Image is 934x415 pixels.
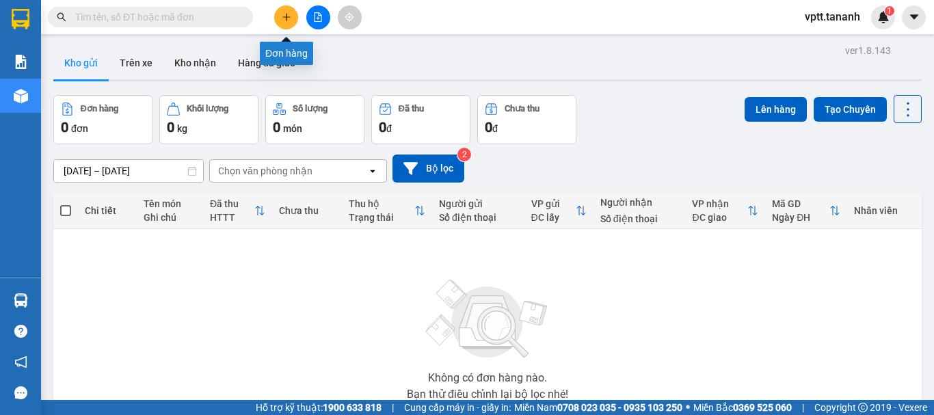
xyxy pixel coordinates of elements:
div: Mã GD [772,198,829,209]
img: svg+xml;base64,PHN2ZyBjbGFzcz0ibGlzdC1wbHVnX19zdmciIHhtbG5zPSJodHRwOi8vd3d3LnczLm9yZy8yMDAwL3N2Zy... [419,271,556,367]
span: message [14,386,27,399]
th: Toggle SortBy [765,193,847,229]
strong: 1900 633 818 [323,402,382,413]
span: 0 [167,119,174,135]
div: Người gửi [439,198,518,209]
div: Đơn hàng [260,42,313,65]
button: Đơn hàng0đơn [53,95,152,144]
strong: 0369 525 060 [733,402,792,413]
span: search [57,12,66,22]
div: Số lượng [293,104,328,113]
button: Bộ lọc [392,155,464,183]
span: 0 [485,119,492,135]
span: kg [177,123,187,134]
strong: 0708 023 035 - 0935 103 250 [557,402,682,413]
img: warehouse-icon [14,89,28,103]
div: Đã thu [399,104,424,113]
div: Số điện thoại [439,212,518,223]
th: Toggle SortBy [685,193,765,229]
button: Tạo Chuyến [814,97,887,122]
th: Toggle SortBy [524,193,593,229]
span: | [802,400,804,415]
span: copyright [858,403,868,412]
th: Toggle SortBy [203,193,272,229]
button: Trên xe [109,46,163,79]
div: HTTT [210,212,254,223]
button: Đã thu0đ [371,95,470,144]
div: ĐC lấy [531,212,576,223]
div: Thu hộ [349,198,414,209]
sup: 2 [457,148,471,161]
div: Tên món [144,198,196,209]
span: 1 [887,6,892,16]
div: Trạng thái [349,212,414,223]
span: 0 [61,119,68,135]
div: Chi tiết [85,205,130,216]
div: Đã thu [210,198,254,209]
div: ver 1.8.143 [845,43,891,58]
button: Chưa thu0đ [477,95,576,144]
span: notification [14,356,27,369]
div: Chọn văn phòng nhận [218,164,312,178]
span: 0 [379,119,386,135]
button: caret-down [902,5,926,29]
img: solution-icon [14,55,28,69]
span: caret-down [908,11,920,23]
button: Hàng đã giao [227,46,306,79]
span: món [283,123,302,134]
div: Chưa thu [279,205,334,216]
span: aim [345,12,354,22]
span: plus [282,12,291,22]
button: Lên hàng [745,97,807,122]
button: Kho nhận [163,46,227,79]
span: file-add [313,12,323,22]
span: question-circle [14,325,27,338]
span: Miền Bắc [693,400,792,415]
button: aim [338,5,362,29]
div: Không có đơn hàng nào. [428,373,547,384]
button: plus [274,5,298,29]
span: Miền Nam [514,400,682,415]
span: đ [492,123,498,134]
div: VP nhận [692,198,747,209]
span: đ [386,123,392,134]
span: Cung cấp máy in - giấy in: [404,400,511,415]
button: Số lượng0món [265,95,364,144]
div: Chưa thu [505,104,539,113]
img: warehouse-icon [14,293,28,308]
span: ⚪️ [686,405,690,410]
button: Khối lượng0kg [159,95,258,144]
svg: open [367,165,378,176]
th: Toggle SortBy [342,193,432,229]
input: Select a date range. [54,160,203,182]
div: Nhân viên [854,205,915,216]
span: vptt.tananh [794,8,871,25]
img: logo-vxr [12,9,29,29]
span: Hỗ trợ kỹ thuật: [256,400,382,415]
div: Ngày ĐH [772,212,829,223]
button: Kho gửi [53,46,109,79]
div: ĐC giao [692,212,747,223]
div: VP gửi [531,198,576,209]
div: Người nhận [600,197,679,208]
input: Tìm tên, số ĐT hoặc mã đơn [75,10,237,25]
sup: 1 [885,6,894,16]
div: Khối lượng [187,104,228,113]
div: Số điện thoại [600,213,679,224]
div: Ghi chú [144,212,196,223]
div: Bạn thử điều chỉnh lại bộ lọc nhé! [407,389,568,400]
span: đơn [71,123,88,134]
button: file-add [306,5,330,29]
span: 0 [273,119,280,135]
div: Đơn hàng [81,104,118,113]
img: icon-new-feature [877,11,890,23]
span: | [392,400,394,415]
